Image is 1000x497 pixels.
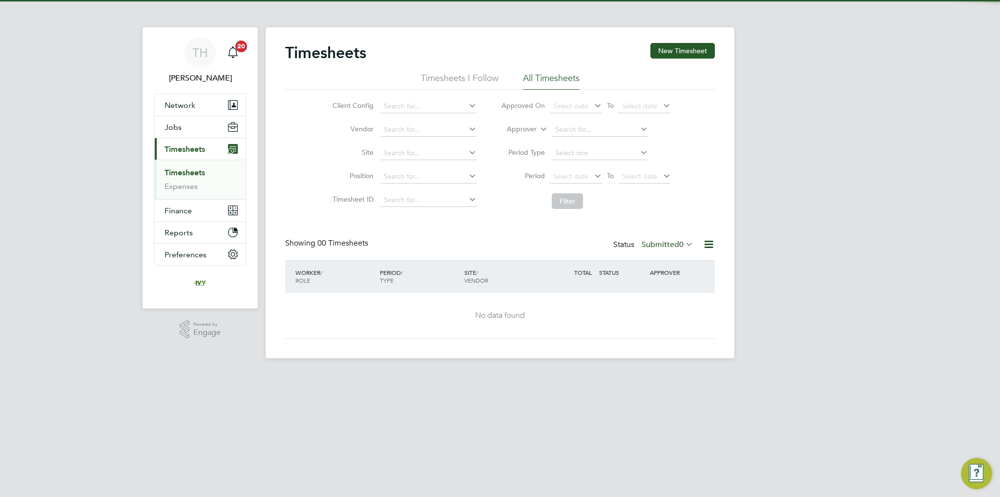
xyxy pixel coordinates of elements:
[285,43,366,62] h2: Timesheets
[320,269,322,276] span: /
[401,269,403,276] span: /
[679,240,684,249] span: 0
[476,269,478,276] span: /
[961,458,992,489] button: Engage Resource Center
[552,193,583,209] button: Filter
[165,168,205,177] a: Timesheets
[622,102,657,110] span: Select date
[553,172,588,181] span: Select date
[377,264,462,289] div: PERIOD
[223,37,243,68] a: 20
[380,146,477,160] input: Search for...
[330,101,374,110] label: Client Config
[613,238,695,252] div: Status
[552,123,648,137] input: Search for...
[192,46,208,59] span: TH
[330,148,374,157] label: Site
[597,264,647,281] div: STATUS
[421,72,499,90] li: Timesheets I Follow
[285,238,370,248] div: Showing
[154,72,246,84] span: Tom Harvey
[330,171,374,180] label: Position
[295,276,310,284] span: ROLE
[165,182,198,191] a: Expenses
[235,41,247,52] span: 20
[155,160,246,199] div: Timesheets
[155,138,246,160] button: Timesheets
[317,238,368,248] span: 00 Timesheets
[193,329,221,337] span: Engage
[155,244,246,265] button: Preferences
[192,275,208,291] img: ivyresourcegroup-logo-retina.png
[165,250,207,259] span: Preferences
[552,146,648,160] input: Select one
[193,320,221,329] span: Powered by
[501,148,545,157] label: Period Type
[165,123,182,132] span: Jobs
[293,264,377,289] div: WORKER
[165,228,193,237] span: Reports
[523,72,580,90] li: All Timesheets
[330,195,374,204] label: Timesheet ID
[622,172,657,181] span: Select date
[165,145,205,154] span: Timesheets
[154,275,246,291] a: Go to home page
[143,27,258,309] nav: Main navigation
[650,43,715,59] button: New Timesheet
[604,169,617,182] span: To
[330,124,374,133] label: Vendor
[295,311,705,321] div: No data found
[380,123,477,137] input: Search for...
[180,320,221,339] a: Powered byEngage
[380,170,477,184] input: Search for...
[464,276,488,284] span: VENDOR
[604,99,617,112] span: To
[155,222,246,243] button: Reports
[647,264,698,281] div: APPROVER
[574,269,592,276] span: TOTAL
[553,102,588,110] span: Select date
[380,193,477,207] input: Search for...
[155,200,246,221] button: Finance
[642,240,693,249] label: Submitted
[380,100,477,113] input: Search for...
[462,264,546,289] div: SITE
[165,206,192,215] span: Finance
[165,101,195,110] span: Network
[154,37,246,84] a: TH[PERSON_NAME]
[380,276,394,284] span: TYPE
[493,124,537,134] label: Approver
[501,101,545,110] label: Approved On
[155,116,246,138] button: Jobs
[501,171,545,180] label: Period
[155,94,246,116] button: Network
